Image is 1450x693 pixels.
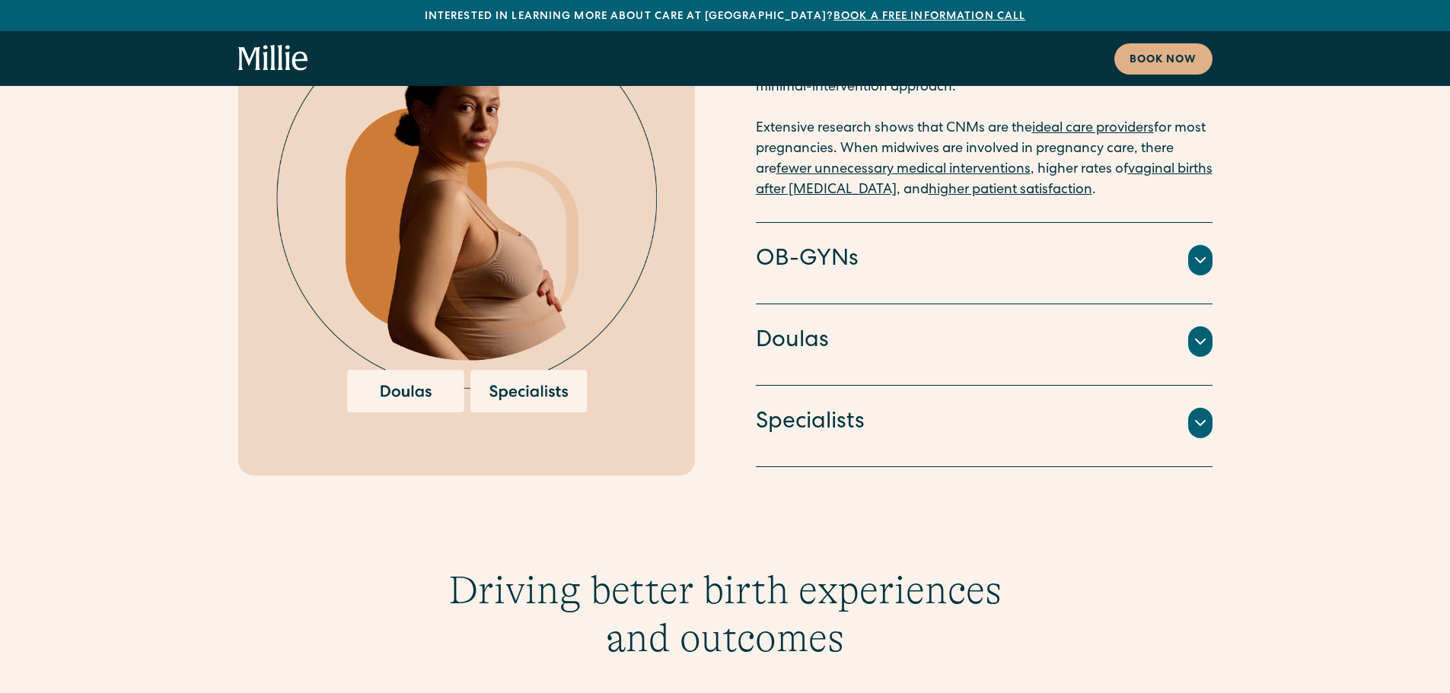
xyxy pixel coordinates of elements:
[1130,52,1197,68] div: Book now
[756,407,865,439] h4: Specialists
[1114,43,1213,75] a: Book now
[756,244,859,276] h4: OB-GYNs
[776,163,1031,176] a: fewer unnecessary medical interventions
[929,183,1092,197] a: higher patient satisfaction
[833,11,1025,22] a: Book a free information call
[1032,122,1154,135] a: ideal care providers
[238,45,308,72] a: home
[433,567,1018,662] h3: Driving better birth experiences and outcomes
[756,326,829,358] h4: Doulas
